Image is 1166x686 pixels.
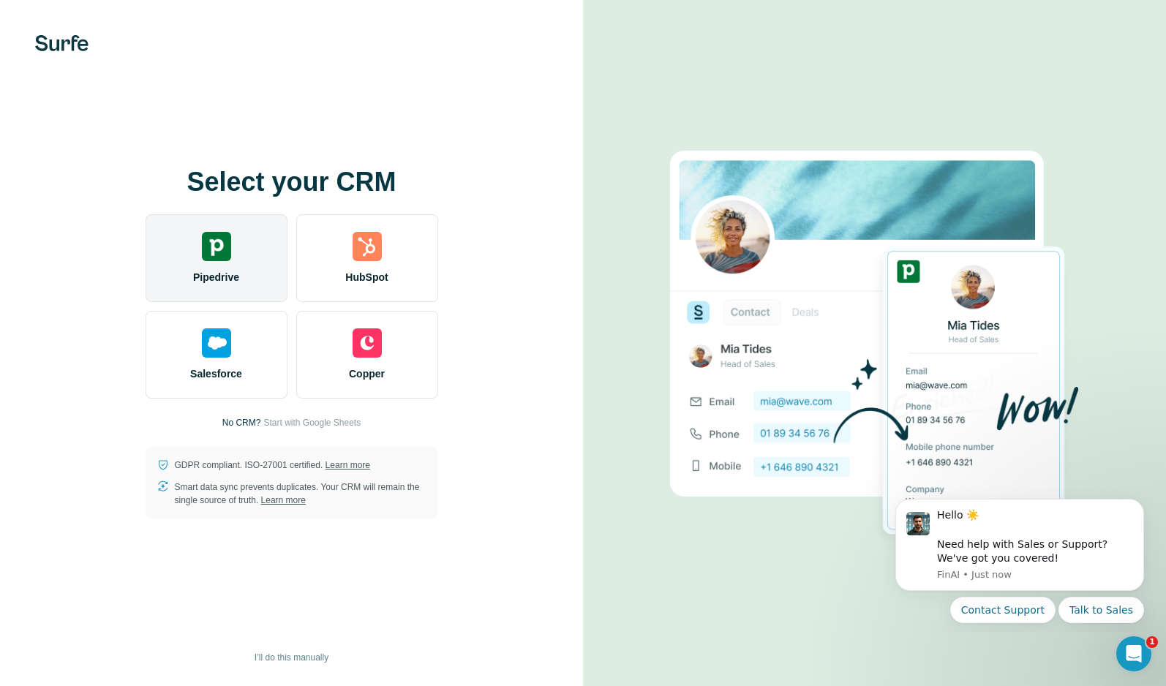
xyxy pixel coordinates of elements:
span: Pipedrive [193,270,239,284]
span: Salesforce [190,366,242,381]
h1: Select your CRM [146,167,438,197]
span: Copper [349,366,385,381]
img: PIPEDRIVE image [670,126,1080,560]
span: HubSpot [345,270,388,284]
a: Learn more [261,495,306,505]
img: pipedrive's logo [202,232,231,261]
button: Start with Google Sheets [263,416,361,429]
img: copper's logo [353,328,382,358]
img: Surfe's logo [35,35,89,51]
button: I’ll do this manually [244,647,339,668]
p: Smart data sync prevents duplicates. Your CRM will remain the single source of truth. [175,480,426,507]
iframe: Intercom live chat [1116,636,1151,671]
p: GDPR compliant. ISO-27001 certified. [175,459,370,472]
p: No CRM? [222,416,261,429]
img: hubspot's logo [353,232,382,261]
span: I’ll do this manually [255,651,328,664]
a: Learn more [326,460,370,470]
iframe: Intercom notifications message [873,486,1166,632]
img: salesforce's logo [202,328,231,358]
span: 1 [1146,636,1158,648]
